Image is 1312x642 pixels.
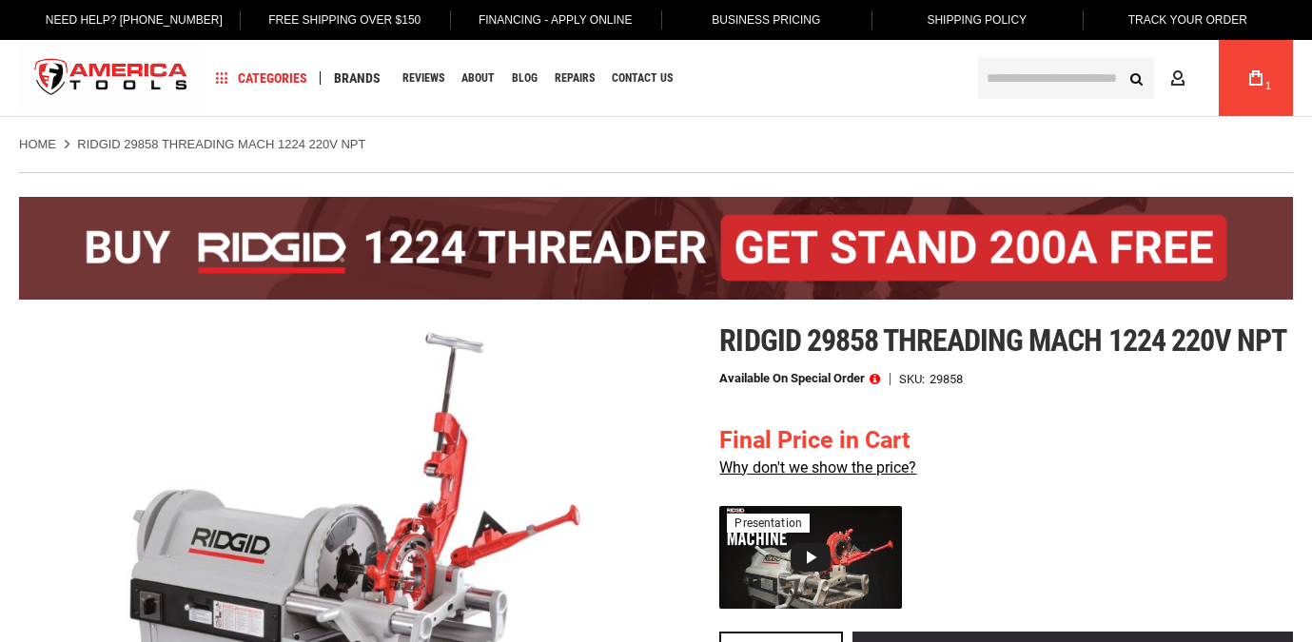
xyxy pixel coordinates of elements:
[719,458,916,477] a: Why don't we show the price?
[77,137,365,151] strong: RIDGID 29858 THREADING MACH 1224 220V NPT
[719,372,880,385] p: Available on Special Order
[19,136,56,153] a: Home
[719,322,1286,359] span: Ridgid 29858 threading mach 1224 220v npt
[1265,81,1271,91] span: 1
[1045,582,1312,642] iframe: LiveChat chat widget
[216,71,307,85] span: Categories
[719,423,916,457] div: Final Price in Cart
[555,72,595,84] span: Repairs
[207,66,316,91] a: Categories
[325,66,389,91] a: Brands
[334,71,381,85] span: Brands
[402,72,444,84] span: Reviews
[1238,40,1274,116] a: 1
[612,72,673,84] span: Contact Us
[512,72,538,84] span: Blog
[603,66,681,91] a: Contact Us
[546,66,603,91] a: Repairs
[394,66,453,91] a: Reviews
[19,43,204,114] img: America Tools
[19,43,204,114] a: store logo
[503,66,546,91] a: Blog
[1118,60,1154,96] button: Search
[899,373,930,385] strong: SKU
[461,72,495,84] span: About
[453,66,503,91] a: About
[930,373,963,385] div: 29858
[927,13,1027,27] span: Shipping Policy
[19,197,1293,300] img: BOGO: Buy the RIDGID® 1224 Threader (26092), get the 92467 200A Stand FREE!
